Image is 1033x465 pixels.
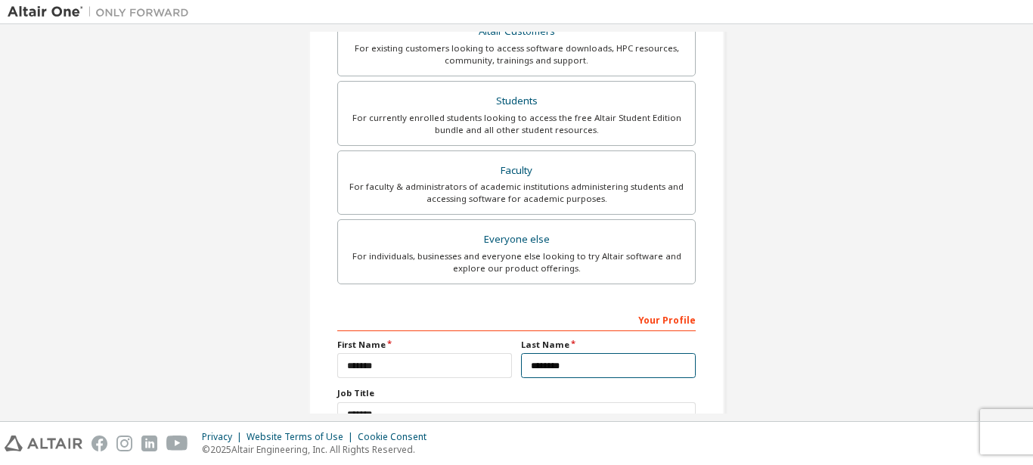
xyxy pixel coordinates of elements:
[347,181,686,205] div: For faculty & administrators of academic institutions administering students and accessing softwa...
[247,431,358,443] div: Website Terms of Use
[347,250,686,274] div: For individuals, businesses and everyone else looking to try Altair software and explore our prod...
[337,387,696,399] label: Job Title
[5,436,82,451] img: altair_logo.svg
[202,443,436,456] p: © 2025 Altair Engineering, Inc. All Rights Reserved.
[358,431,436,443] div: Cookie Consent
[337,339,512,351] label: First Name
[347,42,686,67] div: For existing customers looking to access software downloads, HPC resources, community, trainings ...
[347,160,686,181] div: Faculty
[166,436,188,451] img: youtube.svg
[347,91,686,112] div: Students
[347,229,686,250] div: Everyone else
[202,431,247,443] div: Privacy
[8,5,197,20] img: Altair One
[116,436,132,451] img: instagram.svg
[521,339,696,351] label: Last Name
[141,436,157,451] img: linkedin.svg
[347,112,686,136] div: For currently enrolled students looking to access the free Altair Student Edition bundle and all ...
[337,307,696,331] div: Your Profile
[92,436,107,451] img: facebook.svg
[347,21,686,42] div: Altair Customers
